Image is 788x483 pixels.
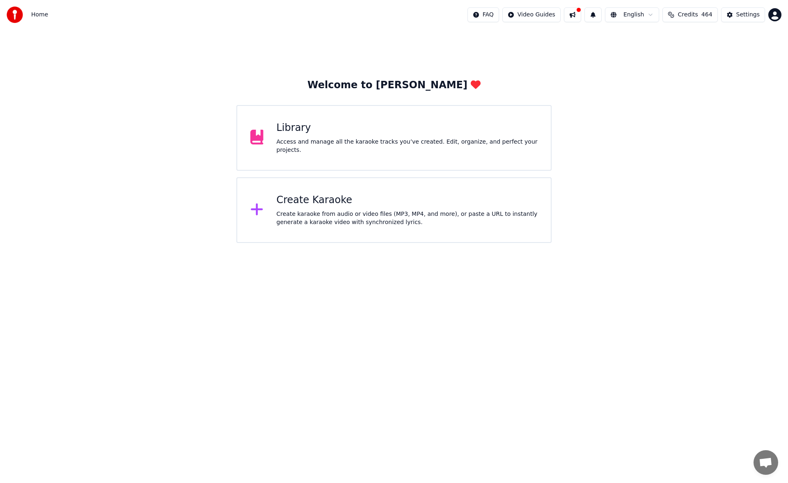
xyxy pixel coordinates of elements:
div: Create karaoke from audio or video files (MP3, MP4, and more), or paste a URL to instantly genera... [277,210,538,227]
nav: breadcrumb [31,11,48,19]
span: 464 [701,11,712,19]
button: Credits464 [662,7,717,22]
button: FAQ [467,7,499,22]
img: youka [7,7,23,23]
div: Settings [736,11,760,19]
div: Library [277,121,538,135]
button: Video Guides [502,7,561,22]
div: Create Karaoke [277,194,538,207]
button: Settings [721,7,765,22]
span: Home [31,11,48,19]
span: Credits [678,11,698,19]
div: Access and manage all the karaoke tracks you’ve created. Edit, organize, and perfect your projects. [277,138,538,154]
div: Welcome to [PERSON_NAME] [307,79,481,92]
a: Open chat [754,450,778,475]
